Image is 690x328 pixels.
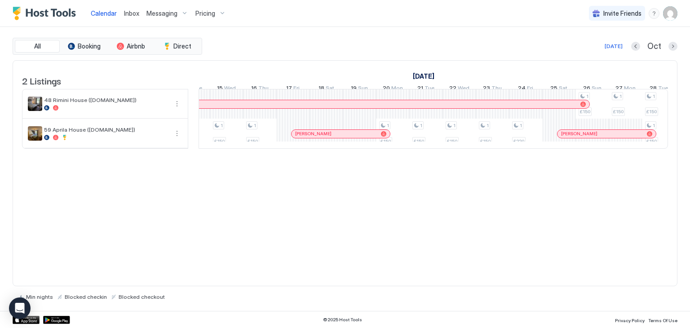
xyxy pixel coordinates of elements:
[619,93,622,99] span: 1
[603,9,641,18] span: Invite Friends
[411,70,437,83] a: October 1, 2025
[650,84,657,94] span: 28
[28,97,42,111] div: listing image
[286,84,292,94] span: 17
[420,123,422,129] span: 1
[119,293,165,300] span: Blocked checkout
[172,128,182,139] div: menu
[453,123,456,129] span: 1
[127,42,145,50] span: Airbnb
[615,315,645,324] a: Privacy Policy
[124,9,139,17] span: Inbox
[516,83,535,96] a: October 24, 2025
[391,84,403,94] span: Mon
[318,84,324,94] span: 18
[387,123,389,129] span: 1
[491,84,502,94] span: Thu
[624,84,636,94] span: Mon
[172,98,182,109] div: menu
[483,84,490,94] span: 23
[653,93,655,99] span: 1
[172,128,182,139] button: More options
[146,9,177,18] span: Messaging
[383,84,390,94] span: 20
[13,316,40,324] a: App Store
[417,84,423,94] span: 21
[254,123,256,129] span: 1
[284,83,302,96] a: October 17, 2025
[195,9,215,18] span: Pricing
[550,84,557,94] span: 25
[615,84,623,94] span: 27
[648,318,677,323] span: Terms Of Use
[221,123,223,129] span: 1
[380,138,391,144] span: £150
[414,138,424,144] span: £150
[480,138,491,144] span: £150
[615,318,645,323] span: Privacy Policy
[224,84,236,94] span: Wed
[78,42,101,50] span: Booking
[62,40,106,53] button: Booking
[349,83,370,96] a: October 19, 2025
[518,84,526,94] span: 24
[43,316,70,324] a: Google Play Store
[295,131,332,137] span: [PERSON_NAME]
[215,83,238,96] a: October 15, 2025
[108,40,153,53] button: Airbnb
[458,84,469,94] span: Wed
[613,109,624,115] span: £150
[581,83,604,96] a: October 26, 2025
[326,84,334,94] span: Sat
[658,84,668,94] span: Tue
[561,131,597,137] span: [PERSON_NAME]
[44,126,168,133] span: 59 Aprila House ([DOMAIN_NAME])
[380,83,405,96] a: October 20, 2025
[251,84,257,94] span: 16
[351,84,357,94] span: 19
[481,83,504,96] a: October 23, 2025
[647,41,661,52] span: Oct
[447,83,472,96] a: October 22, 2025
[248,138,258,144] span: £150
[586,93,588,99] span: 1
[592,84,602,94] span: Sun
[323,317,362,323] span: © 2025 Host Tools
[580,109,590,115] span: £150
[415,83,437,96] a: October 21, 2025
[447,138,457,144] span: £150
[91,9,117,18] a: Calendar
[316,83,336,96] a: October 18, 2025
[520,123,522,129] span: 1
[487,123,489,129] span: 1
[26,293,53,300] span: Min nights
[173,42,191,50] span: Direct
[358,84,368,94] span: Sun
[646,109,657,115] span: £150
[648,315,677,324] a: Terms Of Use
[91,9,117,17] span: Calendar
[663,6,677,21] div: User profile
[647,83,670,96] a: October 28, 2025
[603,41,624,52] button: [DATE]
[583,84,590,94] span: 26
[15,40,60,53] button: All
[214,138,225,144] span: £150
[613,83,638,96] a: October 27, 2025
[605,42,623,50] div: [DATE]
[631,42,640,51] button: Previous month
[124,9,139,18] a: Inbox
[646,138,657,144] span: £150
[258,84,269,94] span: Thu
[649,8,659,19] div: menu
[653,123,655,129] span: 1
[13,7,80,20] a: Host Tools Logo
[65,293,107,300] span: Blocked checkin
[293,84,300,94] span: Fri
[668,42,677,51] button: Next month
[22,74,61,87] span: 2 Listings
[527,84,533,94] span: Fri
